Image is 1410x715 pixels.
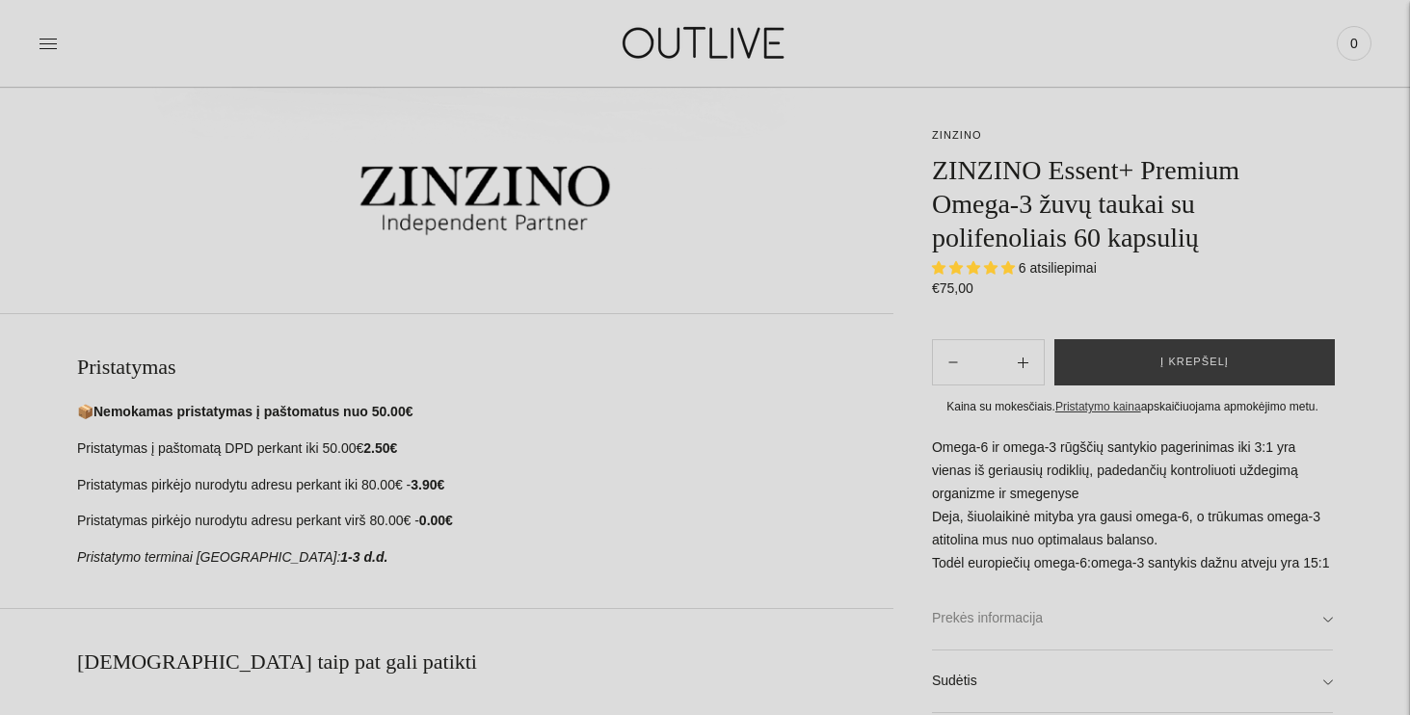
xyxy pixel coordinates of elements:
button: Subtract product quantity [1002,339,1044,385]
button: Į krepšelį [1054,339,1335,385]
a: 0 [1337,22,1371,65]
a: ZINZINO [932,129,982,141]
span: €75,00 [932,280,973,296]
h2: Pristatymas [77,353,893,382]
a: Pristatymo kaina [1055,400,1141,413]
p: Pristatymas pirkėjo nurodytu adresu perkant virš 80.00€ - [77,510,893,533]
p: Omega-6 ir omega-3 rūgščių santykio pagerinimas iki 3:1 yra vienas iš geriausių rodiklių, padedan... [932,437,1333,575]
button: Add product quantity [933,339,973,385]
span: Į krepšelį [1160,353,1229,372]
a: Sudėtis [932,650,1333,712]
span: 5.00 stars [932,260,1019,276]
a: Prekės informacija [932,588,1333,649]
strong: 3.90€ [411,477,444,492]
strong: 0.00€ [419,513,453,528]
img: OUTLIVE [585,10,826,76]
p: 📦 [77,401,893,424]
em: Pristatymo terminai [GEOGRAPHIC_DATA]: [77,549,340,565]
input: Product quantity [973,349,1002,377]
div: Kaina su mokesčiais. apskaičiuojama apmokėjimo metu. [932,397,1333,417]
strong: 2.50€ [363,440,397,456]
p: Pristatymas pirkėjo nurodytu adresu perkant iki 80.00€ - [77,474,893,497]
h1: ZINZINO Essent+ Premium Omega-3 žuvų taukai su polifenoliais 60 kapsulių [932,153,1333,254]
span: 0 [1341,30,1368,57]
strong: 1-3 d.d. [340,549,387,565]
p: Pristatymas į paštomatą DPD perkant iki 50.00€ [77,437,893,461]
span: 6 atsiliepimai [1019,260,1097,276]
strong: Nemokamas pristatymas į paštomatus nuo 50.00€ [93,404,412,419]
h2: [DEMOGRAPHIC_DATA] taip pat gali patikti [77,648,893,676]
